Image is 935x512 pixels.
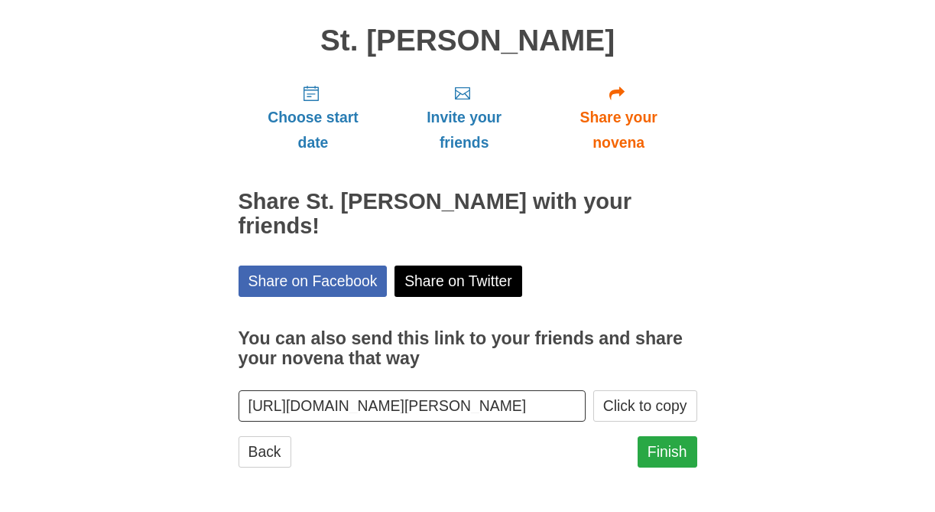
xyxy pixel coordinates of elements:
[638,436,697,468] a: Finish
[239,72,388,163] a: Choose start date
[239,436,291,468] a: Back
[254,105,373,155] span: Choose start date
[593,390,697,422] button: Click to copy
[239,266,388,297] a: Share on Facebook
[239,24,697,57] h1: St. [PERSON_NAME]
[541,72,697,163] a: Share your novena
[394,266,522,297] a: Share on Twitter
[239,190,697,239] h2: Share St. [PERSON_NAME] with your friends!
[556,105,682,155] span: Share your novena
[239,329,697,368] h3: You can also send this link to your friends and share your novena that way
[403,105,524,155] span: Invite your friends
[388,72,540,163] a: Invite your friends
